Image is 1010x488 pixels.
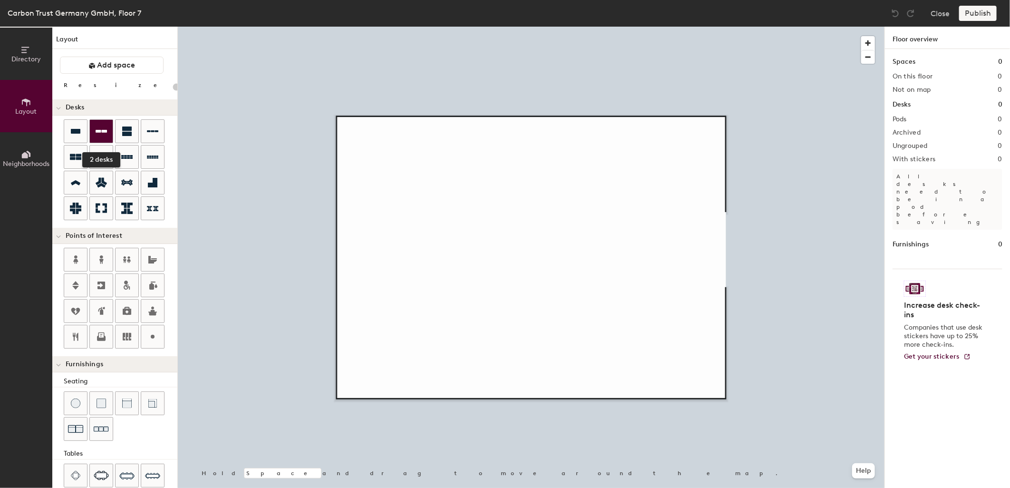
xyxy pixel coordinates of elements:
h2: Ungrouped [893,142,928,150]
button: Eight seat table [115,464,139,488]
div: Seating [64,376,177,387]
span: Add space [97,60,136,70]
h2: Not on map [893,86,931,94]
button: Couch (corner) [141,391,165,415]
button: 2 desks [89,119,113,143]
img: Redo [906,9,915,18]
button: Six seat table [89,464,113,488]
button: Four seat table [64,464,87,488]
h2: 0 [998,142,1002,150]
img: Four seat table [71,471,80,480]
button: Close [931,6,950,21]
a: Get your stickers [904,353,971,361]
p: All desks need to be in a pod before saving [893,169,1002,230]
button: Ten seat table [141,464,165,488]
h2: Pods [893,116,907,123]
h1: Furnishings [893,239,929,250]
span: Directory [11,55,41,63]
h2: 0 [998,86,1002,94]
h2: 0 [998,156,1002,163]
button: Add space [60,57,164,74]
h1: 0 [998,239,1002,250]
button: Couch (middle) [115,391,139,415]
span: Layout [16,107,37,116]
span: Desks [66,104,84,111]
div: Tables [64,449,177,459]
h2: Archived [893,129,921,137]
div: Carbon Trust Germany GmbH, Floor 7 [8,7,141,19]
h2: On this floor [893,73,933,80]
h1: Spaces [893,57,915,67]
span: Neighborhoods [3,160,49,168]
h1: 0 [998,99,1002,110]
h1: 0 [998,57,1002,67]
h2: 0 [998,129,1002,137]
img: Cushion [97,399,106,408]
img: Couch (x3) [94,422,109,437]
img: Sticker logo [904,281,926,297]
h1: Desks [893,99,911,110]
h4: Increase desk check-ins [904,301,985,320]
button: Help [852,463,875,478]
img: Undo [891,9,900,18]
img: Couch (middle) [122,399,132,408]
button: Couch (x2) [64,417,87,441]
button: Stool [64,391,87,415]
img: Couch (x2) [68,421,83,437]
h2: 0 [998,116,1002,123]
h2: With stickers [893,156,936,163]
img: Six seat table [94,471,109,480]
h1: Layout [52,34,177,49]
img: Couch (corner) [148,399,157,408]
span: Get your stickers [904,352,960,361]
button: Couch (x3) [89,417,113,441]
button: Cushion [89,391,113,415]
h2: 0 [998,73,1002,80]
img: Stool [71,399,80,408]
p: Companies that use desk stickers have up to 25% more check-ins. [904,323,985,349]
img: Ten seat table [145,468,160,483]
span: Furnishings [66,361,103,368]
img: Eight seat table [119,468,135,483]
h1: Floor overview [885,27,1010,49]
span: Points of Interest [66,232,122,240]
div: Resize [64,81,169,89]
